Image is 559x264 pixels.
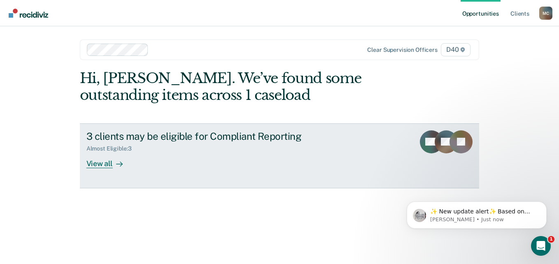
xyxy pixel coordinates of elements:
[394,184,559,242] iframe: Intercom notifications message
[548,236,554,243] span: 1
[36,32,142,39] p: Message from Kim, sent Just now
[367,46,437,53] div: Clear supervision officers
[539,7,552,20] div: M C
[36,24,142,186] span: ✨ New update alert✨ Based on your feedback, we've made a few updates we wanted to share. 1. We ha...
[80,70,399,104] div: Hi, [PERSON_NAME]. We’ve found some outstanding items across 1 caseload
[86,145,138,152] div: Almost Eligible : 3
[539,7,552,20] button: Profile dropdown button
[531,236,551,256] iframe: Intercom live chat
[441,43,470,56] span: D40
[9,9,48,18] img: Recidiviz
[86,152,133,168] div: View all
[80,123,480,188] a: 3 clients may be eligible for Compliant ReportingAlmost Eligible:3View all
[86,130,375,142] div: 3 clients may be eligible for Compliant Reporting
